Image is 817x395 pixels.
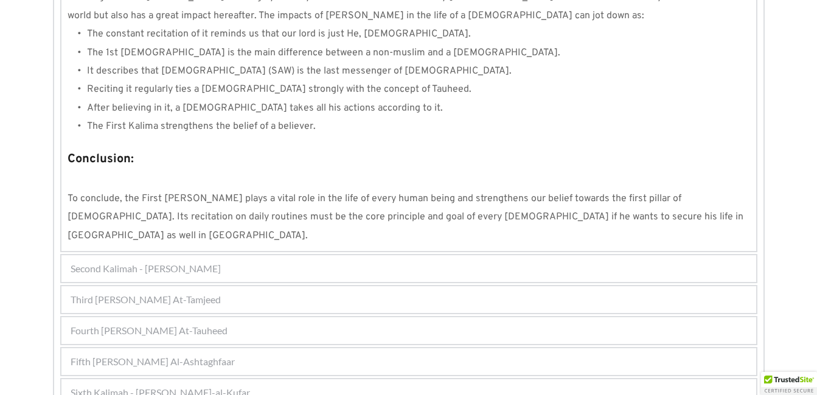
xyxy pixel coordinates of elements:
[761,372,817,395] div: TrustedSite Certified
[71,354,235,369] span: Fifth [PERSON_NAME] Al-Ashtaghfaar
[71,261,221,276] span: Second Kalimah - [PERSON_NAME]
[71,323,228,338] span: Fourth [PERSON_NAME] At-Tauheed
[71,292,221,307] span: Third [PERSON_NAME] At-Tamjeed
[68,193,746,242] span: To conclude, the First [PERSON_NAME] plays a vital role in the life of every human being and stre...
[87,102,443,114] span: After believing in it, a [DEMOGRAPHIC_DATA] takes all his actions according to it.
[87,65,512,77] span: It describes that [DEMOGRAPHIC_DATA] (SAW) is the last messenger of [DEMOGRAPHIC_DATA].
[87,83,471,95] span: Reciting it regularly ties a [DEMOGRAPHIC_DATA] strongly with the concept of Tauheed.
[87,120,316,132] span: The First Kalima strengthens the belief of a believer.
[68,151,134,167] strong: Conclusion:
[87,47,560,59] span: The 1st [DEMOGRAPHIC_DATA] is the main difference between a non-muslim and a [DEMOGRAPHIC_DATA].
[87,28,471,40] span: The constant recitation of it reminds us that our lord is just He, [DEMOGRAPHIC_DATA].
